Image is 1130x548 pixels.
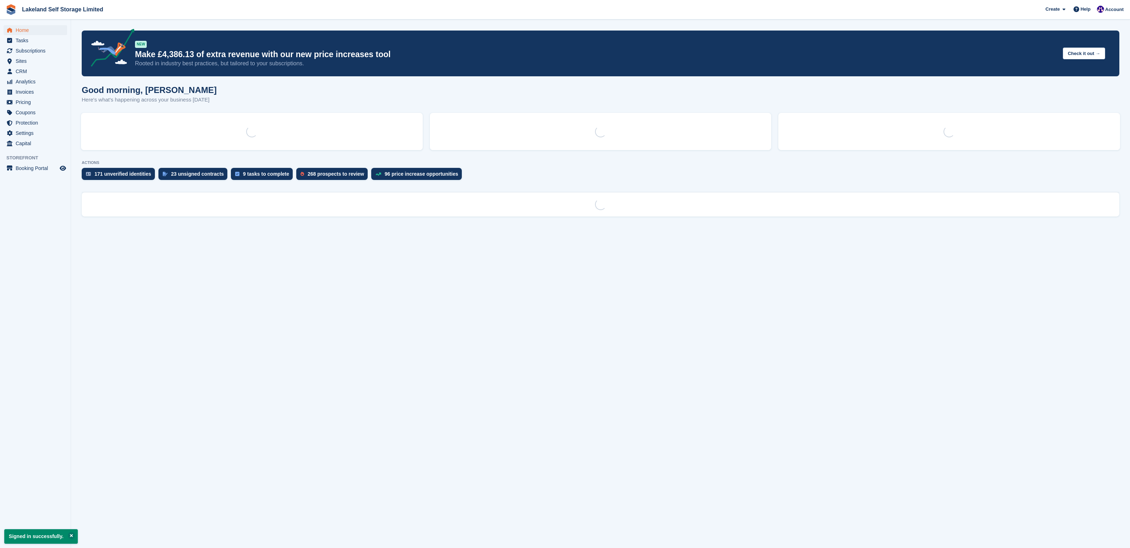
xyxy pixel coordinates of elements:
span: Help [1081,6,1091,13]
p: Here's what's happening across your business [DATE] [82,96,217,104]
a: menu [4,56,67,66]
a: menu [4,97,67,107]
div: 96 price increase opportunities [385,171,458,177]
span: Coupons [16,108,58,117]
img: verify_identity-adf6edd0f0f0b5bbfe63781bf79b02c33cf7c696d77639b501bdc392416b5a36.svg [86,172,91,176]
div: NEW [135,41,147,48]
a: menu [4,77,67,87]
a: menu [4,87,67,97]
a: menu [4,46,67,56]
a: menu [4,108,67,117]
img: stora-icon-8386f47178a22dfd0bd8f6a31ec36ba5ce8667c1dd55bd0f319d3a0aa187defe.svg [6,4,16,15]
a: Lakeland Self Storage Limited [19,4,106,15]
div: 268 prospects to review [308,171,364,177]
span: CRM [16,66,58,76]
span: Protection [16,118,58,128]
a: menu [4,66,67,76]
a: menu [4,128,67,138]
a: menu [4,118,67,128]
span: Account [1105,6,1124,13]
span: Capital [16,138,58,148]
a: 9 tasks to complete [231,168,296,183]
div: 171 unverified identities [94,171,151,177]
span: Settings [16,128,58,138]
span: Subscriptions [16,46,58,56]
a: menu [4,25,67,35]
img: Nick Aynsley [1097,6,1104,13]
a: 171 unverified identities [82,168,158,183]
a: menu [4,163,67,173]
a: menu [4,35,67,45]
p: Signed in successfully. [4,529,78,544]
p: Make £4,386.13 of extra revenue with our new price increases tool [135,49,1057,60]
a: 23 unsigned contracts [158,168,231,183]
img: price-adjustments-announcement-icon-8257ccfd72463d97f412b2fc003d46551f7dbcb40ab6d574587a9cd5c0d94... [85,29,135,69]
span: Invoices [16,87,58,97]
img: task-75834270c22a3079a89374b754ae025e5fb1db73e45f91037f5363f120a921f8.svg [235,172,239,176]
span: Tasks [16,35,58,45]
a: Preview store [59,164,67,172]
div: 23 unsigned contracts [171,171,224,177]
div: 9 tasks to complete [243,171,289,177]
img: contract_signature_icon-13c848040528278c33f63329250d36e43548de30e8caae1d1a13099fd9432cc5.svg [163,172,168,176]
span: Analytics [16,77,58,87]
a: 268 prospects to review [296,168,371,183]
a: 96 price increase opportunities [371,168,465,183]
a: menu [4,138,67,148]
span: Home [16,25,58,35]
span: Sites [16,56,58,66]
span: Create [1045,6,1060,13]
p: Rooted in industry best practices, but tailored to your subscriptions. [135,60,1057,67]
button: Check it out → [1063,48,1105,59]
img: prospect-51fa495bee0391a8d652442698ab0144808aea92771e9ea1ae160a38d050c398.svg [301,172,304,176]
span: Booking Portal [16,163,58,173]
span: Pricing [16,97,58,107]
img: price_increase_opportunities-93ffe204e8149a01c8c9dc8f82e8f89637d9d84a8eef4429ea346261dce0b2c0.svg [375,172,381,176]
p: ACTIONS [82,160,1119,165]
span: Storefront [6,154,71,161]
h1: Good morning, [PERSON_NAME] [82,85,217,95]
